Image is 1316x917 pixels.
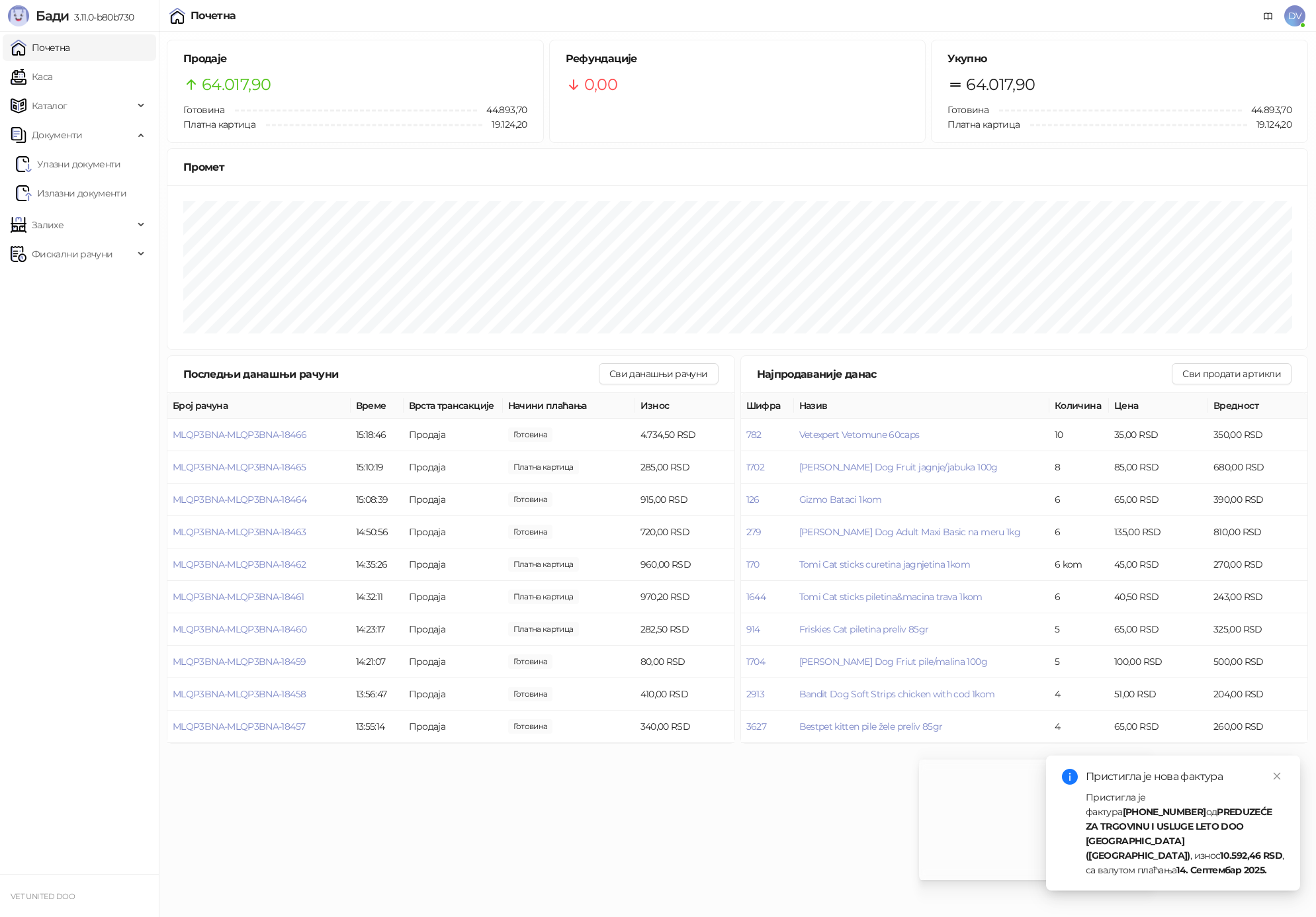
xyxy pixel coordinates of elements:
td: 960,00 RSD [635,548,734,581]
td: 500,00 RSD [1208,646,1307,678]
td: 285,00 RSD [635,451,734,484]
td: 100,00 RSD [1109,646,1208,678]
span: MLQP3BNA-MLQP3BNA-18458 [173,688,306,700]
td: Продаја [404,581,503,613]
a: Излазни документи [16,180,126,206]
button: 3627 [746,720,766,732]
td: 14:23:17 [351,613,404,646]
button: [PERSON_NAME] Dog Fruit jagnje/jabuka 100g [799,461,998,473]
span: 5.000,00 [508,427,553,442]
td: 260,00 RSD [1208,711,1307,743]
button: Сви продати артикли [1172,363,1292,384]
td: 65,00 RSD [1109,613,1208,646]
span: 282,50 [508,622,579,636]
td: 970,20 RSD [635,581,734,613]
td: Продаја [404,646,503,678]
td: 282,50 RSD [635,613,734,646]
button: MLQP3BNA-MLQP3BNA-18463 [173,526,306,538]
span: 0,00 [584,72,617,97]
td: 4 [1049,678,1109,711]
div: Промет [183,159,1292,175]
span: Платна картица [947,118,1020,130]
td: 14:32:11 [351,581,404,613]
span: Залихе [32,212,64,238]
button: 126 [746,494,760,505]
td: Продаја [404,678,503,711]
button: Gizmo Bataci 1kom [799,494,882,505]
span: Готовина [183,104,224,116]
button: Bestpet kitten pile žele preliv 85gr [799,720,943,732]
div: Најпродаваније данас [757,366,1172,382]
td: Продаја [404,419,503,451]
a: Документација [1258,5,1279,26]
strong: 10.592,46 RSD [1220,850,1282,861]
span: 64.017,90 [966,72,1035,97]
button: MLQP3BNA-MLQP3BNA-18466 [173,429,306,441]
span: Платна картица [183,118,255,130]
strong: [PHONE_NUMBER] [1123,806,1206,818]
h5: Укупно [947,51,1292,67]
td: 65,00 RSD [1109,711,1208,743]
button: Vetexpert Vetomune 60caps [799,429,920,441]
td: 6 kom [1049,548,1109,581]
span: MLQP3BNA-MLQP3BNA-18461 [173,591,304,603]
button: 782 [746,429,762,441]
td: 4.734,50 RSD [635,419,734,451]
span: Фискални рачуни [32,241,112,267]
span: MLQP3BNA-MLQP3BNA-18459 [173,656,306,668]
td: 15:10:19 [351,451,404,484]
button: 914 [746,623,760,635]
td: 15:18:46 [351,419,404,451]
span: 970,20 [508,589,579,604]
button: 170 [746,558,760,570]
th: Број рачуна [167,393,351,419]
a: Почетна [11,34,70,61]
th: Вредност [1208,393,1307,419]
button: [PERSON_NAME] Dog Friut pile/malina 100g [799,656,987,668]
h5: Продаје [183,51,527,67]
td: 135,00 RSD [1109,516,1208,548]
div: Пристигла је нова фактура [1086,769,1284,785]
span: [PERSON_NAME] Dog Adult Maxi Basic na meru 1kg [799,526,1021,538]
span: close [1272,771,1282,781]
td: 243,00 RSD [1208,581,1307,613]
button: MLQP3BNA-MLQP3BNA-18457 [173,720,305,732]
button: 279 [746,526,762,538]
span: Готовина [947,104,988,116]
td: 680,00 RSD [1208,451,1307,484]
td: 5 [1049,613,1109,646]
td: 810,00 RSD [1208,516,1307,548]
td: 204,00 RSD [1208,678,1307,711]
td: 35,00 RSD [1109,419,1208,451]
td: 10 [1049,419,1109,451]
span: MLQP3BNA-MLQP3BNA-18465 [173,461,306,473]
th: Назив [794,393,1050,419]
td: 6 [1049,581,1109,613]
td: 14:50:56 [351,516,404,548]
span: DV [1284,5,1305,26]
td: 13:55:14 [351,711,404,743]
span: Bandit Dog Soft Strips chicken with cod 1kom [799,688,995,700]
td: 15:08:39 [351,484,404,516]
div: Почетна [191,11,236,21]
span: Бади [36,8,69,24]
a: Каса [11,64,52,90]
button: 1702 [746,461,764,473]
td: 325,00 RSD [1208,613,1307,646]
span: 44.893,70 [1242,103,1292,117]
td: 14:21:07 [351,646,404,678]
td: 13:56:47 [351,678,404,711]
strong: PREDUZEĆE ZA TRGOVINU I USLUGE LETO DOO [GEOGRAPHIC_DATA] ([GEOGRAPHIC_DATA]) [1086,806,1272,861]
td: 350,00 RSD [1208,419,1307,451]
span: 19.124,20 [482,117,527,132]
th: Цена [1109,393,1208,419]
td: 51,00 RSD [1109,678,1208,711]
td: 45,00 RSD [1109,548,1208,581]
div: Последњи данашњи рачуни [183,366,599,382]
button: MLQP3BNA-MLQP3BNA-18462 [173,558,306,570]
td: Продаја [404,451,503,484]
